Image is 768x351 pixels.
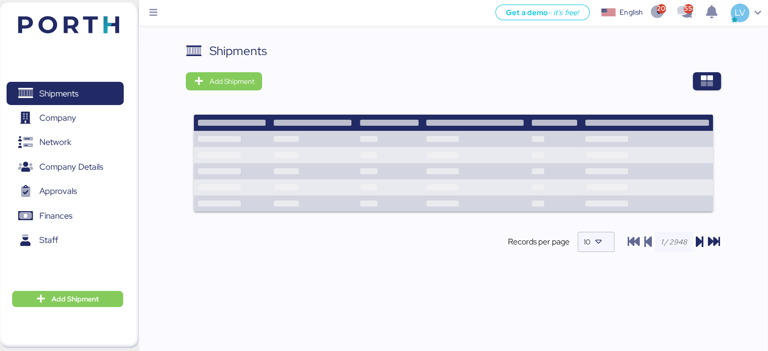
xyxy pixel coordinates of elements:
button: Add Shipment [12,291,123,307]
span: Shipments [39,86,78,101]
div: English [620,7,643,18]
span: Records per page [508,236,570,248]
span: Company [39,111,76,125]
a: Finances [7,205,124,228]
a: Shipments [7,82,124,105]
span: Staff [39,233,58,247]
a: Approvals [7,180,124,203]
span: LV [735,6,745,19]
a: Network [7,131,124,154]
span: Approvals [39,184,77,198]
a: Company Details [7,156,124,179]
span: Add Shipment [209,75,254,87]
a: Company [7,107,124,130]
span: Add Shipment [52,293,99,305]
button: Menu [145,5,162,22]
input: 1 / 2948 [655,232,693,252]
span: 10 [584,237,590,246]
a: Staff [7,229,124,252]
span: Company Details [39,160,103,174]
div: Shipments [209,42,267,60]
button: Add Shipment [186,72,262,90]
span: Finances [39,209,72,223]
span: Network [39,135,71,149]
